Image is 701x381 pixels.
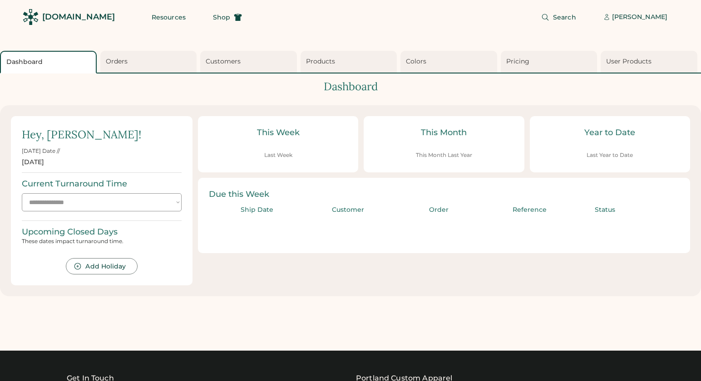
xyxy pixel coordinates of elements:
button: Search [530,8,587,26]
div: Upcoming Closed Days [22,226,118,238]
div: Year to Date [541,127,679,138]
span: Shop [213,14,230,20]
div: Ship Date [214,205,300,215]
div: [DOMAIN_NAME] [42,11,115,23]
div: Dashboard [6,58,93,67]
button: Add Holiday [66,258,137,274]
div: Colors [406,57,494,66]
div: These dates impact turnaround time. [22,238,182,245]
div: This Week [209,127,347,138]
div: [DATE] Date // [22,147,60,155]
div: Last Year to Date [587,151,633,159]
div: Products [306,57,395,66]
div: Order [396,205,481,215]
span: Search [553,14,576,20]
div: Due this Week [209,189,679,200]
div: Reference [487,205,572,215]
div: Pricing [506,57,595,66]
button: Resources [141,8,197,26]
div: [DATE] [22,158,44,167]
div: [PERSON_NAME] [612,13,667,22]
div: Hey, [PERSON_NAME]! [22,127,141,142]
div: Orders [106,57,194,66]
button: Shop [202,8,253,26]
div: This Month [375,127,513,138]
div: Customers [206,57,294,66]
div: Last Week [264,151,292,159]
div: User Products [606,57,695,66]
div: This Month Last Year [416,151,472,159]
div: Customer [305,205,390,215]
div: Current Turnaround Time [22,178,127,190]
div: Status [578,205,632,215]
img: Rendered Logo - Screens [23,9,39,25]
